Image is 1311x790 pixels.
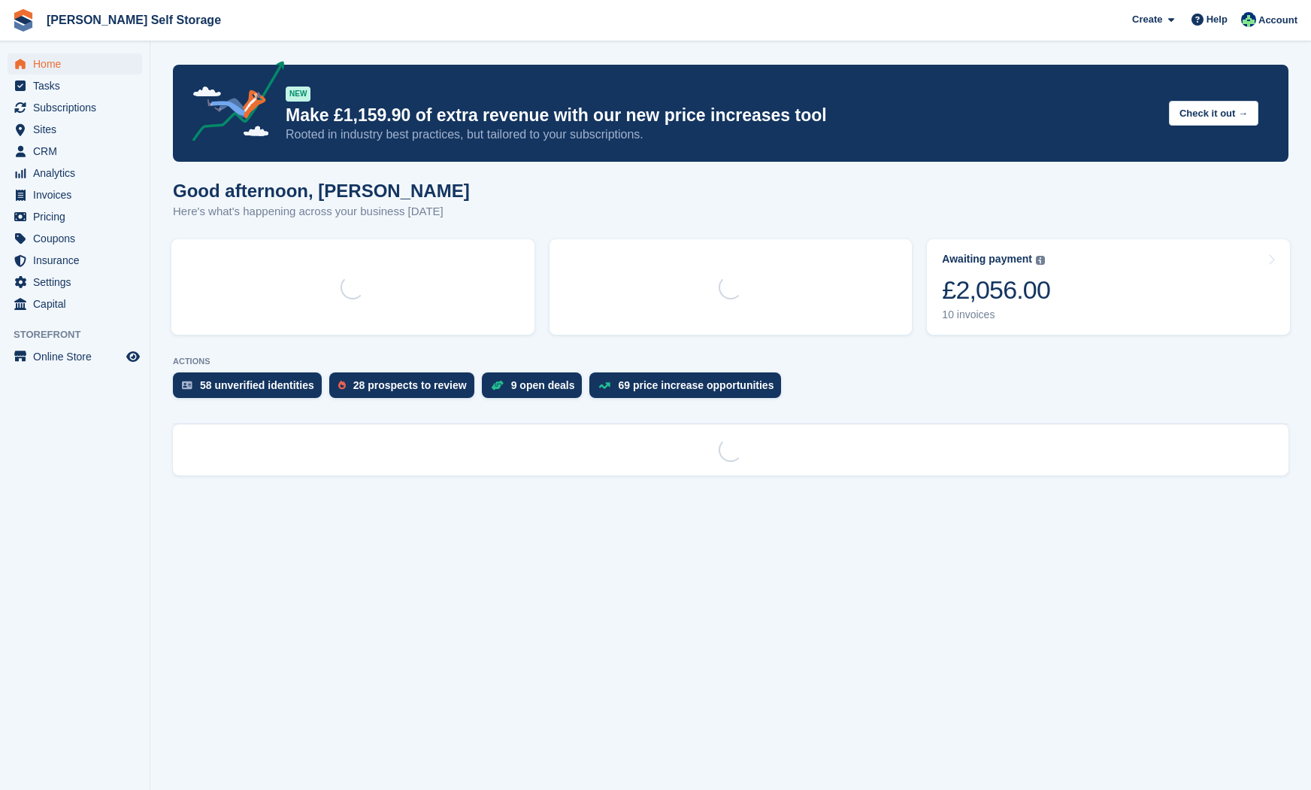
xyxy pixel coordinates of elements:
a: menu [8,272,142,293]
a: menu [8,53,142,74]
a: menu [8,97,142,118]
a: menu [8,75,142,96]
img: stora-icon-8386f47178a22dfd0bd8f6a31ec36ba5ce8667c1dd55bd0f319d3a0aa187defe.svg [12,9,35,32]
span: Insurance [33,250,123,271]
span: Invoices [33,184,123,205]
p: Rooted in industry best practices, but tailored to your subscriptions. [286,126,1157,143]
span: Pricing [33,206,123,227]
span: Sites [33,119,123,140]
div: 58 unverified identities [200,379,314,391]
div: £2,056.00 [942,275,1050,305]
img: icon-info-grey-7440780725fd019a000dd9b08b2336e03edf1995a4989e88bcd33f0948082b44.svg [1036,256,1045,265]
span: Capital [33,293,123,314]
div: 69 price increase opportunities [618,379,774,391]
h1: Good afternoon, [PERSON_NAME] [173,181,470,201]
div: Awaiting payment [942,253,1032,266]
a: 28 prospects to review [329,372,482,406]
span: Help [1207,12,1228,27]
a: menu [8,184,142,205]
button: Check it out → [1169,101,1258,126]
a: Awaiting payment £2,056.00 10 invoices [927,239,1290,335]
a: 9 open deals [482,372,590,406]
a: 69 price increase opportunities [589,372,789,406]
img: prospect-51fa495bee0391a8d652442698ab0144808aea92771e9ea1ae160a38d050c398.svg [338,381,346,390]
span: Storefront [14,327,150,342]
a: menu [8,119,142,140]
a: menu [8,293,142,314]
p: ACTIONS [173,357,1288,366]
span: Settings [33,272,123,293]
a: 58 unverified identities [173,372,329,406]
div: 9 open deals [511,379,575,391]
a: menu [8,346,142,367]
p: Make £1,159.90 of extra revenue with our new price increases tool [286,105,1157,126]
span: Analytics [33,163,123,184]
span: Subscriptions [33,97,123,118]
img: price_increase_opportunities-93ffe204e8149a01c8c9dc8f82e8f89637d9d84a8eef4429ea346261dce0b2c0.svg [598,382,610,389]
a: menu [8,228,142,249]
a: [PERSON_NAME] Self Storage [41,8,227,32]
img: price-adjustments-announcement-icon-8257ccfd72463d97f412b2fc003d46551f7dbcb40ab6d574587a9cd5c0d94... [180,61,285,147]
a: menu [8,206,142,227]
a: menu [8,141,142,162]
a: Preview store [124,348,142,366]
span: Account [1258,13,1297,28]
a: menu [8,250,142,271]
img: deal-1b604bf984904fb50ccaf53a9ad4b4a5d6e5aea283cecdc64d6e3604feb123c2.svg [491,380,504,390]
div: 10 invoices [942,308,1050,321]
span: Tasks [33,75,123,96]
div: NEW [286,87,310,102]
a: menu [8,163,142,184]
span: Online Store [33,346,123,367]
img: verify_identity-adf6edd0f0f0b5bbfe63781bf79b02c33cf7c696d77639b501bdc392416b5a36.svg [182,381,192,390]
span: Coupons [33,228,123,249]
div: 28 prospects to review [353,379,467,391]
img: Dafydd Pritchard [1241,12,1256,27]
span: CRM [33,141,123,162]
p: Here's what's happening across your business [DATE] [173,203,470,220]
span: Create [1132,12,1162,27]
span: Home [33,53,123,74]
